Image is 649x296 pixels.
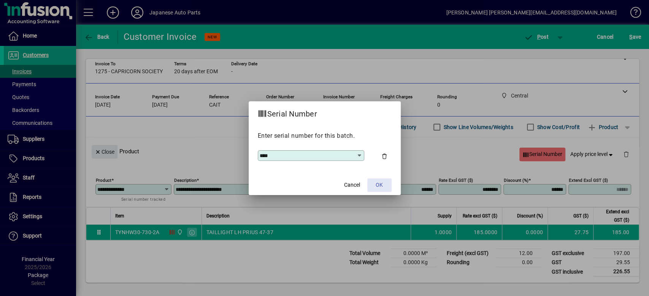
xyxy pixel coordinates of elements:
span: OK [376,181,383,189]
span: Cancel [344,181,360,189]
button: OK [367,178,392,192]
p: Enter serial number for this batch. [258,131,392,140]
h2: Serial Number [249,101,326,123]
button: Cancel [340,178,364,192]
